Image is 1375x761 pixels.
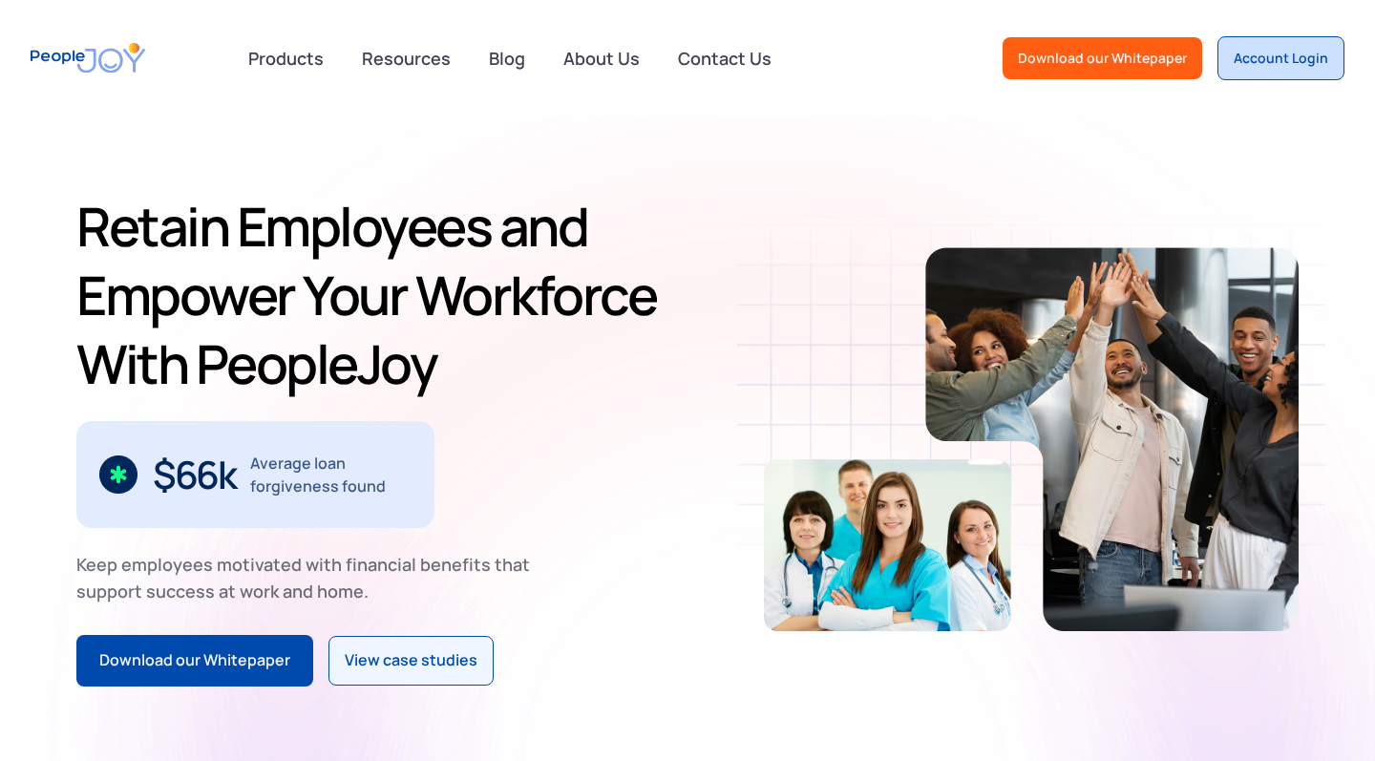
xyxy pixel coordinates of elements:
div: View case studies [345,648,477,673]
a: Resources [350,37,462,79]
a: Download our Whitepaper [76,635,313,687]
a: Account Login [1217,36,1344,80]
h1: Retain Employees and Empower Your Workforce With PeopleJoy [76,192,680,398]
div: Download our Whitepaper [1018,49,1187,68]
img: Retain-Employees-PeopleJoy [764,459,1011,631]
img: Retain-Employees-PeopleJoy [925,247,1299,631]
div: Download our Whitepaper [99,648,290,673]
div: Keep employees motivated with financial benefits that support success at work and home. [76,551,546,604]
a: Contact Us [666,37,783,79]
a: View case studies [328,636,494,686]
a: About Us [552,37,651,79]
div: Account Login [1234,49,1328,68]
div: $66k [153,459,235,490]
div: 2 / 3 [76,421,434,528]
div: Average loan forgiveness found [250,452,412,497]
a: home [31,31,145,85]
div: Products [237,39,335,77]
a: Download our Whitepaper [1003,37,1202,79]
a: Blog [477,37,537,79]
